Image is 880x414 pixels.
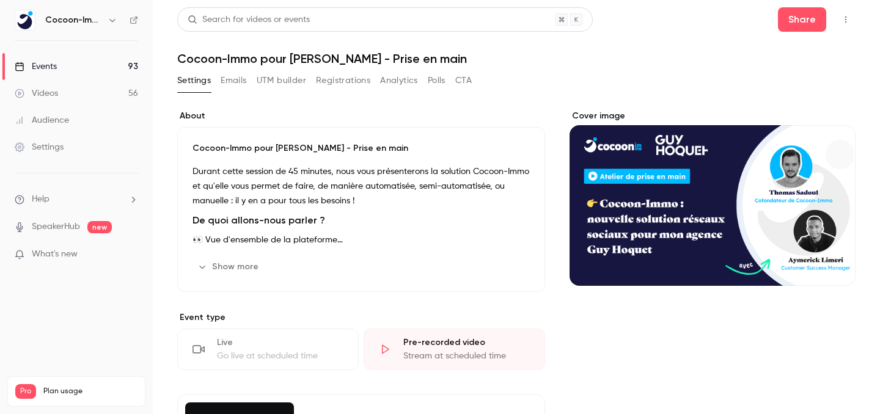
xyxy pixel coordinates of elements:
span: What's new [32,248,78,261]
button: Polls [428,71,446,90]
button: UTM builder [257,71,306,90]
div: Go live at scheduled time [217,350,343,362]
div: Stream at scheduled time [403,350,530,362]
label: Cover image [570,110,856,122]
div: LiveGo live at scheduled time [177,329,359,370]
div: Pre-recorded videoStream at scheduled time [364,329,545,370]
button: CTA [455,71,472,90]
span: Help [32,193,50,206]
span: Plan usage [43,387,137,396]
div: Search for videos or events [188,13,310,26]
div: Audience [15,114,69,126]
h6: Cocoon-Immo [45,14,103,26]
button: Registrations [316,71,370,90]
p: 👀 Vue d'ensemble de la plateforme [193,233,530,247]
button: Analytics [380,71,418,90]
section: Cover image [570,110,856,286]
button: Emails [221,71,246,90]
p: Event type [177,311,545,324]
button: Share [778,7,826,32]
div: Live [217,336,343,349]
a: SpeakerHub [32,220,80,233]
span: Pro [15,384,36,399]
button: Settings [177,71,211,90]
p: Cocoon-Immo pour [PERSON_NAME] - Prise en main [193,142,530,154]
h1: Cocoon-Immo pour [PERSON_NAME] - Prise en main [177,51,856,66]
iframe: Noticeable Trigger [123,249,138,260]
li: help-dropdown-opener [15,193,138,206]
span: new [87,221,112,233]
img: Cocoon-Immo [15,10,35,30]
label: About [177,110,545,122]
button: Show more [193,257,266,277]
div: Videos [15,87,58,100]
h2: De quoi allons-nous parler ? [193,213,530,228]
div: Settings [15,141,64,153]
div: Pre-recorded video [403,336,530,349]
div: Events [15,60,57,73]
p: Durant cette session de 45 minutes, nous vous présenterons la solution Cocoon-Immo et qu'elle vou... [193,164,530,208]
